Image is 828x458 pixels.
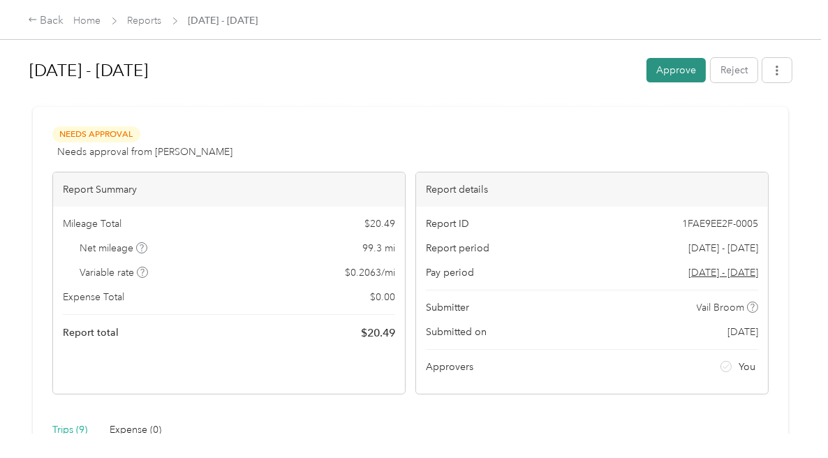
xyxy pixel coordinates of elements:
[697,300,745,315] span: Vail Broom
[426,300,469,315] span: Submitter
[426,360,473,374] span: Approvers
[426,325,487,339] span: Submitted on
[128,15,162,27] a: Reports
[80,241,148,256] span: Net mileage
[682,216,758,231] span: 1FAE9EE2F-0005
[63,325,119,340] span: Report total
[52,422,87,438] div: Trips (9)
[426,265,474,280] span: Pay period
[29,54,637,87] h1: Sep 1 - 30, 2025
[52,126,140,142] span: Needs Approval
[63,290,124,304] span: Expense Total
[739,360,756,374] span: You
[727,325,758,339] span: [DATE]
[362,241,395,256] span: 99.3 mi
[53,172,405,207] div: Report Summary
[426,241,489,256] span: Report period
[750,380,828,458] iframe: Everlance-gr Chat Button Frame
[80,265,149,280] span: Variable rate
[370,290,395,304] span: $ 0.00
[74,15,101,27] a: Home
[57,145,232,159] span: Needs approval from [PERSON_NAME]
[361,325,395,341] span: $ 20.49
[426,216,469,231] span: Report ID
[63,216,121,231] span: Mileage Total
[345,265,395,280] span: $ 0.2063 / mi
[188,13,258,28] span: [DATE] - [DATE]
[688,265,758,280] span: Go to pay period
[646,58,706,82] button: Approve
[416,172,768,207] div: Report details
[688,241,758,256] span: [DATE] - [DATE]
[110,422,161,438] div: Expense (0)
[711,58,757,82] button: Reject
[28,13,64,29] div: Back
[364,216,395,231] span: $ 20.49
